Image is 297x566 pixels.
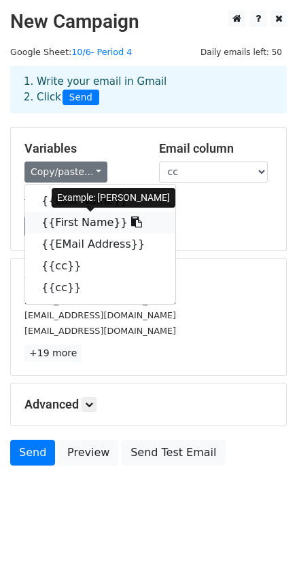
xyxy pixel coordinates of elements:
small: Google Sheet: [10,47,132,57]
div: 1. Write your email in Gmail 2. Click [14,74,283,105]
h5: Email column [159,141,273,156]
small: [EMAIL_ADDRESS][DOMAIN_NAME] [24,295,176,305]
div: Example: [PERSON_NAME] [52,188,175,208]
a: Send Test Email [122,440,225,466]
span: Send [63,90,99,106]
a: Send [10,440,55,466]
a: +19 more [24,345,82,362]
h5: Advanced [24,397,273,412]
a: {{EMail Address}} [25,233,175,255]
a: 10/6- Period 4 [71,47,132,57]
iframe: Chat Widget [229,501,297,566]
a: {{cc}} [25,277,175,299]
small: [EMAIL_ADDRESS][DOMAIN_NAME] [24,310,176,320]
h2: New Campaign [10,10,287,33]
a: Copy/paste... [24,162,107,183]
a: {{cc}} [25,255,175,277]
h5: Variables [24,141,139,156]
span: Daily emails left: 50 [196,45,287,60]
a: {{First Name}} [25,212,175,233]
a: {{Last Name}} [25,190,175,212]
a: Daily emails left: 50 [196,47,287,57]
a: Preview [58,440,118,466]
small: [EMAIL_ADDRESS][DOMAIN_NAME] [24,326,176,336]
